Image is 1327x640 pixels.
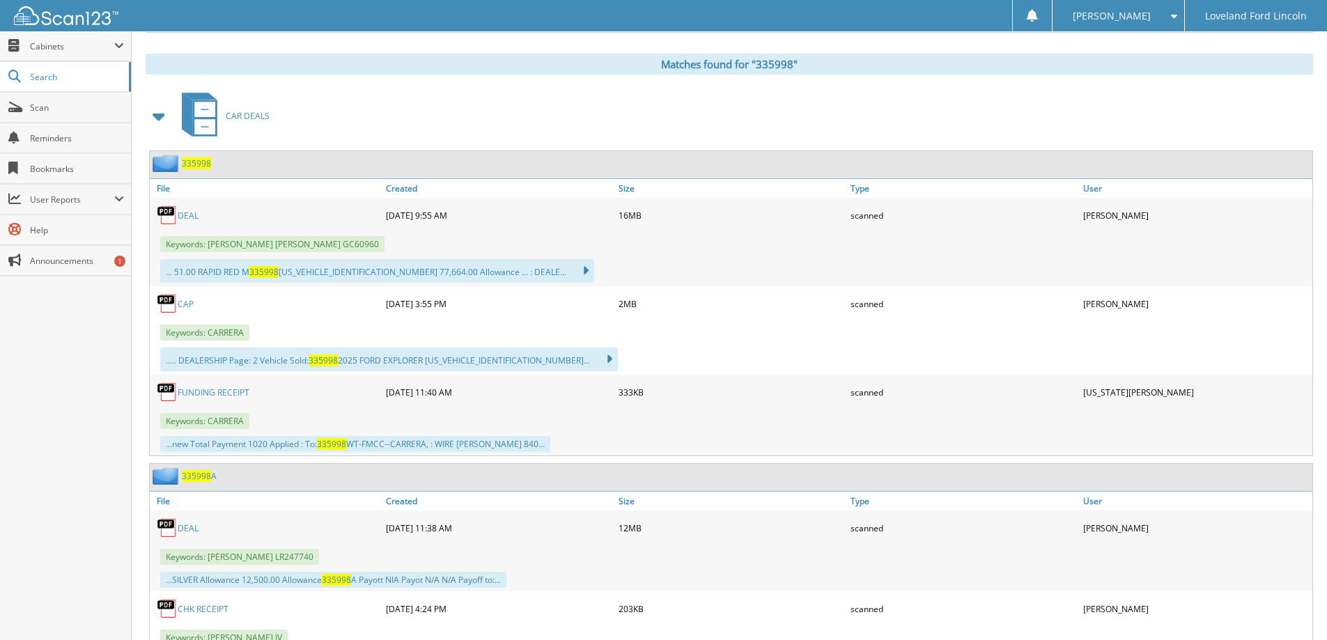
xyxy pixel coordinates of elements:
span: Keywords: [PERSON_NAME] [PERSON_NAME] GC60960 [160,236,385,252]
a: User [1080,492,1312,510]
div: Matches found for "335998" [146,54,1313,75]
div: [DATE] 11:38 AM [382,514,615,542]
span: Reminders [30,132,124,144]
img: PDF.png [157,598,178,619]
div: scanned [847,595,1080,623]
div: ...SILVER Allowance 12,500.00 Allowance A Payott NIA Payot N/A N/A Payoff to:... [160,572,506,588]
span: Keywords: [PERSON_NAME] LR247740 [160,549,319,565]
div: [PERSON_NAME] [1080,201,1312,229]
span: Help [30,224,124,236]
div: [US_STATE][PERSON_NAME] [1080,378,1312,406]
div: [PERSON_NAME] [1080,514,1312,542]
span: 335998 [309,354,338,366]
a: File [150,492,382,510]
div: scanned [847,514,1080,542]
a: Type [847,492,1080,510]
div: [DATE] 3:55 PM [382,290,615,318]
a: Size [615,492,848,510]
div: scanned [847,201,1080,229]
span: Cabinets [30,40,114,52]
div: 333KB [615,378,848,406]
span: Keywords: CARRERA [160,325,249,341]
a: File [150,179,382,198]
img: PDF.png [157,382,178,403]
a: Created [382,179,615,198]
span: [PERSON_NAME] [1073,12,1151,20]
div: 203KB [615,595,848,623]
a: Size [615,179,848,198]
img: PDF.png [157,517,178,538]
span: 335998 [317,438,346,450]
a: FUNDING RECEIPT [178,387,249,398]
div: scanned [847,290,1080,318]
span: 335998 [249,266,279,278]
span: Keywords: CARRERA [160,413,249,429]
span: Scan [30,102,124,114]
img: PDF.png [157,293,178,314]
div: ..... DEALERSHIP Page: 2 Vehicle Sold: 2025 FORD EXPLORER [US_VEHICLE_IDENTIFICATION_NUMBER]... [160,348,618,371]
span: CAR DEALS [226,110,270,122]
div: [DATE] 11:40 AM [382,378,615,406]
div: ... 51.00 RAPID RED M [US_VEHICLE_IDENTIFICATION_NUMBER] 77,664.00 Allowance ... : DEALE... [160,259,594,283]
span: User Reports [30,194,114,205]
img: PDF.png [157,205,178,226]
a: Type [847,179,1080,198]
span: 335998 [182,470,211,482]
a: CAP [178,298,194,310]
span: Announcements [30,255,124,267]
div: 16MB [615,201,848,229]
iframe: Chat Widget [1257,573,1327,640]
a: CAR DEALS [173,88,270,143]
a: 335998A [182,470,217,482]
a: CHK RECEIPT [178,603,228,615]
a: DEAL [178,210,199,221]
span: Bookmarks [30,163,124,175]
a: User [1080,179,1312,198]
span: 335998 [322,574,351,586]
div: scanned [847,378,1080,406]
div: [DATE] 4:24 PM [382,595,615,623]
img: folder2.png [153,467,182,485]
div: [PERSON_NAME] [1080,595,1312,623]
span: Search [30,71,122,83]
div: 12MB [615,514,848,542]
a: DEAL [178,522,199,534]
div: 1 [114,256,125,267]
div: [PERSON_NAME] [1080,290,1312,318]
img: scan123-logo-white.svg [14,6,118,25]
img: folder2.png [153,155,182,172]
div: [DATE] 9:55 AM [382,201,615,229]
div: ...new Total Payment 1020 Applied : To: WT-FMCC--CARRERA, : WIRE [PERSON_NAME] 840... [160,436,550,452]
div: 2MB [615,290,848,318]
a: Created [382,492,615,510]
span: Loveland Ford Lincoln [1205,12,1307,20]
a: 335998 [182,157,211,169]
